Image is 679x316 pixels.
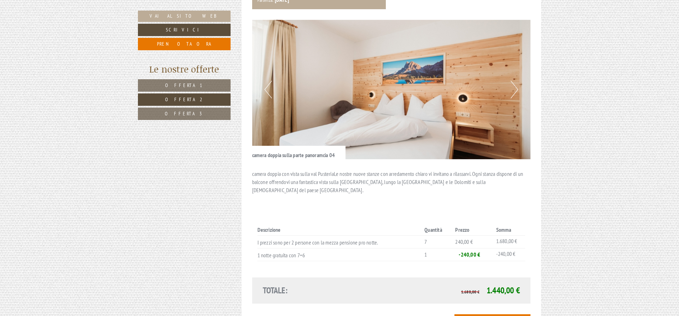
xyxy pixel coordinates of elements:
p: camera doppia con vista sulla val PusteriaLe nostre nuove stanze con arredamento chiaro vi invita... [252,170,531,194]
th: Quantità [422,224,452,235]
th: Somma [493,224,525,235]
img: image [252,20,531,159]
td: 7 [422,236,452,248]
span: Offerta 3 [165,110,204,117]
th: Descrizione [257,224,422,235]
span: 1.440,00 € [487,285,520,296]
div: Totale: [257,285,391,297]
button: Previous [265,81,272,98]
span: -240,00 € [459,251,480,258]
button: Next [511,81,518,98]
div: camera doppia sulla parte panoramcia 04 [252,146,346,159]
td: -240,00 € [493,248,525,261]
span: 1.680,00 € [461,289,480,294]
span: Offerta 2 [165,96,204,103]
span: 240,00 € [455,238,473,245]
span: Offerta 1 [165,82,204,88]
td: 1 [422,248,452,261]
a: Prenota ora [138,38,231,50]
a: Vai al sito web [138,11,231,22]
td: 1.680,00 € [493,236,525,248]
td: 1 notte gratuita con 7=6 [257,248,422,261]
div: Le nostre offerte [138,63,231,76]
td: I prezzi sono per 2 persone con la mezza pensione pro notte. [257,236,422,248]
a: Scrivici [138,24,231,36]
th: Prezzo [452,224,493,235]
